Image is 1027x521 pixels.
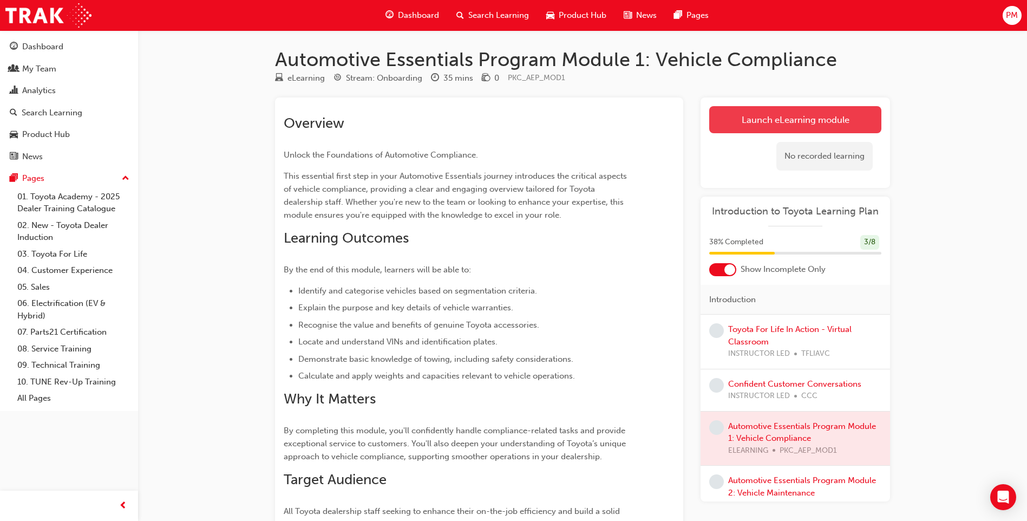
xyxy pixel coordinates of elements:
span: PKC_AEP_MOD2 [780,499,838,511]
span: Calculate and apply weights and capacities relevant to vehicle operations. [298,371,575,381]
span: Show Incomplete Only [741,263,826,276]
span: car-icon [10,130,18,140]
span: Search Learning [468,9,529,22]
span: learningRecordVerb_NONE-icon [709,323,724,338]
button: PM [1003,6,1022,25]
h1: Automotive Essentials Program Module 1: Vehicle Compliance [275,48,890,71]
a: Search Learning [4,103,134,123]
a: 06. Electrification (EV & Hybrid) [13,295,134,324]
span: pages-icon [674,9,682,22]
span: Introduction [709,294,756,306]
div: Dashboard [22,41,63,53]
span: Learning Outcomes [284,230,409,246]
span: news-icon [10,152,18,162]
span: INSTRUCTOR LED [728,348,790,360]
span: CCC [801,390,817,402]
img: Trak [5,3,91,28]
a: News [4,147,134,167]
span: Learning resource code [508,73,565,82]
span: TFLIAVC [801,348,830,360]
div: No recorded learning [776,142,873,171]
span: guage-icon [385,9,394,22]
a: pages-iconPages [665,4,717,27]
span: learningRecordVerb_NONE-icon [709,474,724,489]
span: news-icon [624,9,632,22]
span: Explain the purpose and key details of vehicle warranties. [298,303,513,312]
a: 05. Sales [13,279,134,296]
span: Locate and understand VINs and identification plates. [298,337,498,347]
span: learningRecordVerb_NONE-icon [709,420,724,435]
span: learningRecordVerb_NONE-icon [709,378,724,393]
span: up-icon [122,172,129,186]
a: 07. Parts21 Certification [13,324,134,341]
a: news-iconNews [615,4,665,27]
a: Analytics [4,81,134,101]
a: My Team [4,59,134,79]
button: DashboardMy TeamAnalyticsSearch LearningProduct HubNews [4,35,134,168]
span: Overview [284,115,344,132]
a: 01. Toyota Academy - 2025 Dealer Training Catalogue [13,188,134,217]
div: Duration [431,71,473,85]
div: 35 mins [443,72,473,84]
div: Analytics [22,84,56,97]
span: car-icon [546,9,554,22]
span: chart-icon [10,86,18,96]
span: prev-icon [119,499,127,513]
a: 08. Service Training [13,341,134,357]
span: pages-icon [10,174,18,184]
span: search-icon [10,108,17,118]
a: guage-iconDashboard [377,4,448,27]
span: clock-icon [431,74,439,83]
span: Unlock the Foundations of Automotive Compliance. [284,150,478,160]
a: Introduction to Toyota Learning Plan [709,205,881,218]
span: learningResourceType_ELEARNING-icon [275,74,283,83]
a: Dashboard [4,37,134,57]
div: My Team [22,63,56,75]
div: Pages [22,172,44,185]
a: car-iconProduct Hub [538,4,615,27]
span: By the end of this module, learners will be able to: [284,265,471,275]
a: Confident Customer Conversations [728,379,861,389]
div: Open Intercom Messenger [990,484,1016,510]
button: Pages [4,168,134,188]
span: Pages [686,9,709,22]
div: Type [275,71,325,85]
div: Stream [333,71,422,85]
span: Recognise the value and benefits of genuine Toyota accessories. [298,320,539,330]
div: 0 [494,72,499,84]
span: PM [1006,9,1018,22]
span: INSTRUCTOR LED [728,390,790,402]
span: Why It Matters [284,390,376,407]
div: 3 / 8 [860,235,879,250]
span: guage-icon [10,42,18,52]
div: Search Learning [22,107,82,119]
a: Automotive Essentials Program Module 2: Vehicle Maintenance [728,476,876,498]
span: This essential first step in your Automotive Essentials journey introduces the critical aspects o... [284,171,629,220]
div: Price [482,71,499,85]
span: search-icon [456,9,464,22]
span: By completing this module, you'll confidently handle compliance-related tasks and provide excepti... [284,426,628,461]
div: News [22,151,43,163]
div: Product Hub [22,128,70,141]
a: search-iconSearch Learning [448,4,538,27]
a: 04. Customer Experience [13,262,134,279]
span: Identify and categorise vehicles based on segmentation criteria. [298,286,537,296]
a: 09. Technical Training [13,357,134,374]
span: money-icon [482,74,490,83]
span: ELEARNING [728,499,768,511]
a: 10. TUNE Rev-Up Training [13,374,134,390]
span: Demonstrate basic knowledge of towing, including safety considerations. [298,354,573,364]
span: Target Audience [284,471,387,488]
a: Product Hub [4,125,134,145]
span: 38 % Completed [709,236,763,249]
a: Toyota For Life In Action - Virtual Classroom [728,324,852,347]
a: Launch eLearning module [709,106,881,133]
a: 03. Toyota For Life [13,246,134,263]
span: Product Hub [559,9,606,22]
span: News [636,9,657,22]
span: Dashboard [398,9,439,22]
a: 02. New - Toyota Dealer Induction [13,217,134,246]
span: target-icon [333,74,342,83]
